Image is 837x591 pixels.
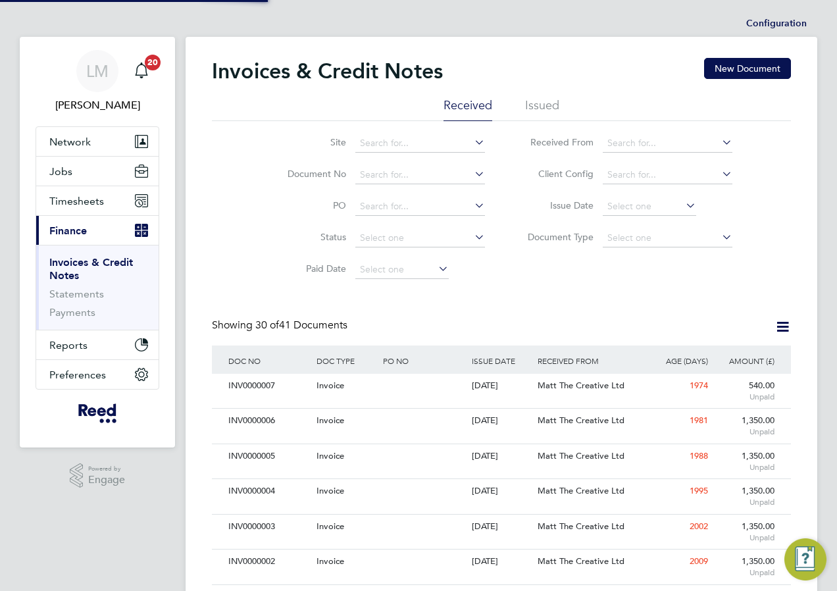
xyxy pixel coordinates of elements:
[270,231,346,243] label: Status
[711,550,778,584] div: 1,350.00
[36,157,159,186] button: Jobs
[49,369,106,381] span: Preferences
[317,555,344,567] span: Invoice
[78,403,116,424] img: freesy-logo-retina.png
[784,538,826,580] button: Engage Resource Center
[518,231,594,243] label: Document Type
[690,485,708,496] span: 1995
[317,415,344,426] span: Invoice
[36,216,159,245] button: Finance
[225,550,313,574] div: INV0000002
[270,136,346,148] label: Site
[145,55,161,70] span: 20
[36,330,159,359] button: Reports
[469,444,535,469] div: [DATE]
[49,165,72,178] span: Jobs
[49,306,95,319] a: Payments
[690,415,708,426] span: 1981
[255,319,279,332] span: 30 of
[20,37,175,448] nav: Main navigation
[212,58,443,84] h2: Invoices & Credit Notes
[49,195,104,207] span: Timesheets
[225,346,313,376] div: DOC NO
[313,346,380,376] div: DOC TYPE
[355,166,485,184] input: Search for...
[711,409,778,443] div: 1,350.00
[690,555,708,567] span: 2009
[88,463,125,475] span: Powered by
[538,380,624,391] span: Matt The Creative Ltd
[711,374,778,408] div: 540.00
[317,521,344,532] span: Invoice
[36,97,159,113] span: Laura Millward
[603,197,696,216] input: Select one
[603,229,732,247] input: Select one
[49,288,104,300] a: Statements
[355,261,449,279] input: Select one
[715,532,774,543] span: Unpaid
[36,403,159,424] a: Go to home page
[534,346,645,376] div: RECEIVED FROM
[518,199,594,211] label: Issue Date
[270,263,346,274] label: Paid Date
[36,245,159,330] div: Finance
[317,450,344,461] span: Invoice
[711,346,778,376] div: AMOUNT (£)
[36,186,159,215] button: Timesheets
[690,450,708,461] span: 1988
[270,168,346,180] label: Document No
[355,197,485,216] input: Search for...
[603,166,732,184] input: Search for...
[715,462,774,473] span: Unpaid
[317,485,344,496] span: Invoice
[355,229,485,247] input: Select one
[88,475,125,486] span: Engage
[746,11,807,37] li: Configuration
[49,339,88,351] span: Reports
[711,479,778,513] div: 1,350.00
[380,346,468,376] div: PO NO
[645,346,711,376] div: AGE (DAYS)
[711,515,778,549] div: 1,350.00
[255,319,347,332] span: 41 Documents
[317,380,344,391] span: Invoice
[715,567,774,578] span: Unpaid
[711,444,778,478] div: 1,350.00
[518,168,594,180] label: Client Config
[469,346,535,376] div: ISSUE DATE
[36,50,159,113] a: LM[PERSON_NAME]
[704,58,791,79] button: New Document
[518,136,594,148] label: Received From
[225,479,313,503] div: INV0000004
[525,97,559,121] li: Issued
[469,550,535,574] div: [DATE]
[469,515,535,539] div: [DATE]
[70,463,126,488] a: Powered byEngage
[538,415,624,426] span: Matt The Creative Ltd
[715,497,774,507] span: Unpaid
[603,134,732,153] input: Search for...
[469,409,535,433] div: [DATE]
[49,136,91,148] span: Network
[49,224,87,237] span: Finance
[715,392,774,402] span: Unpaid
[128,50,155,92] a: 20
[538,485,624,496] span: Matt The Creative Ltd
[538,555,624,567] span: Matt The Creative Ltd
[212,319,350,332] div: Showing
[86,63,109,80] span: LM
[36,360,159,389] button: Preferences
[355,134,485,153] input: Search for...
[469,374,535,398] div: [DATE]
[270,199,346,211] label: PO
[538,450,624,461] span: Matt The Creative Ltd
[444,97,492,121] li: Received
[225,515,313,539] div: INV0000003
[690,380,708,391] span: 1974
[36,127,159,156] button: Network
[225,409,313,433] div: INV0000006
[538,521,624,532] span: Matt The Creative Ltd
[715,426,774,437] span: Unpaid
[49,256,133,282] a: Invoices & Credit Notes
[225,374,313,398] div: INV0000007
